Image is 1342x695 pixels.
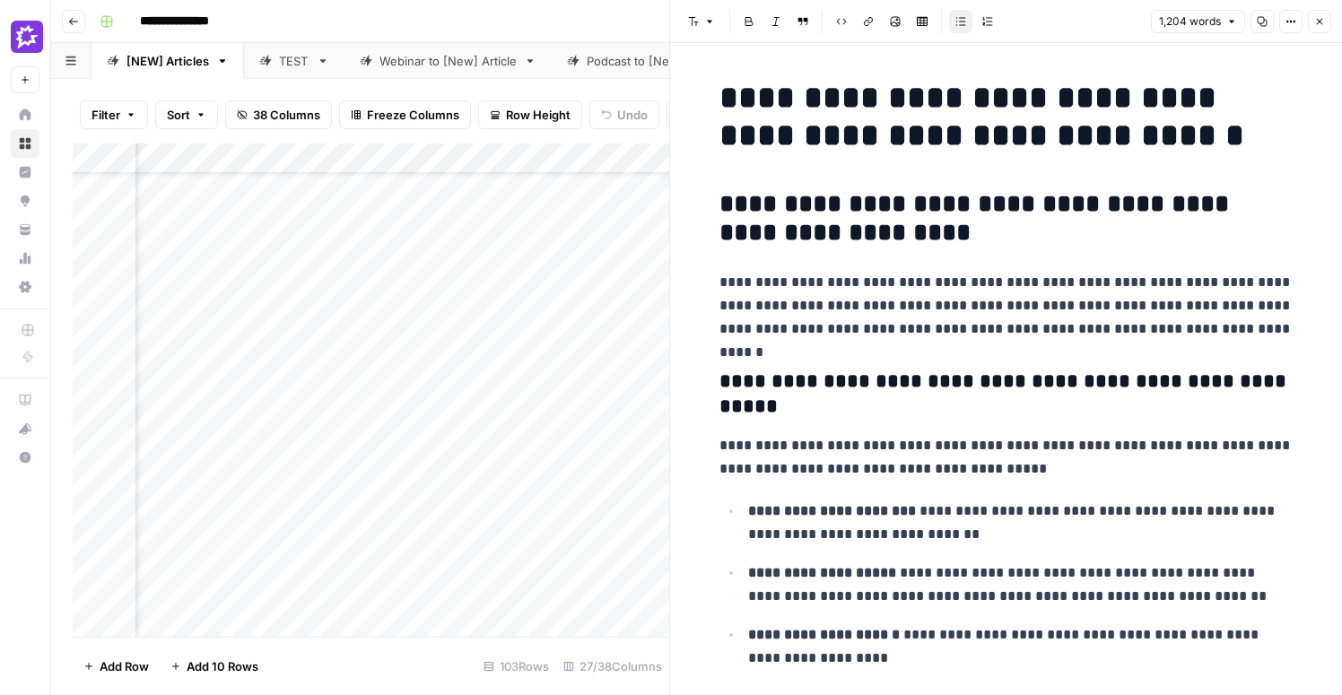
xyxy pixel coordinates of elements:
a: Home [11,100,39,129]
div: What's new? [12,415,39,442]
a: Opportunities [11,187,39,215]
a: Webinar to [New] Article [344,43,552,79]
div: TEST [279,52,309,70]
a: AirOps Academy [11,386,39,414]
span: 38 Columns [253,106,320,124]
a: Insights [11,158,39,187]
span: Filter [91,106,120,124]
a: Settings [11,273,39,301]
button: 1,204 words [1151,10,1245,33]
button: Row Height [478,100,582,129]
span: 1,204 words [1159,13,1221,30]
span: Add Row [100,657,149,675]
button: Help + Support [11,443,39,472]
button: 38 Columns [225,100,332,129]
button: What's new? [11,414,39,443]
div: 27/38 Columns [556,652,669,681]
a: Podcast to [New] Article [552,43,759,79]
img: Gong Logo [11,21,43,53]
div: 103 Rows [476,652,556,681]
button: Workspace: Gong [11,14,39,59]
button: Sort [155,100,218,129]
span: Row Height [506,106,571,124]
span: Sort [167,106,190,124]
a: Browse [11,129,39,158]
button: Freeze Columns [339,100,471,129]
span: Add 10 Rows [187,657,258,675]
div: Webinar to [New] Article [379,52,517,70]
div: Podcast to [New] Article [587,52,724,70]
button: Add 10 Rows [160,652,269,681]
button: Undo [589,100,659,129]
a: Usage [11,244,39,273]
button: Add Row [73,652,160,681]
button: Filter [80,100,148,129]
span: Freeze Columns [367,106,459,124]
span: Undo [617,106,648,124]
div: [NEW] Articles [126,52,209,70]
a: TEST [244,43,344,79]
a: [NEW] Articles [91,43,244,79]
a: Your Data [11,215,39,244]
